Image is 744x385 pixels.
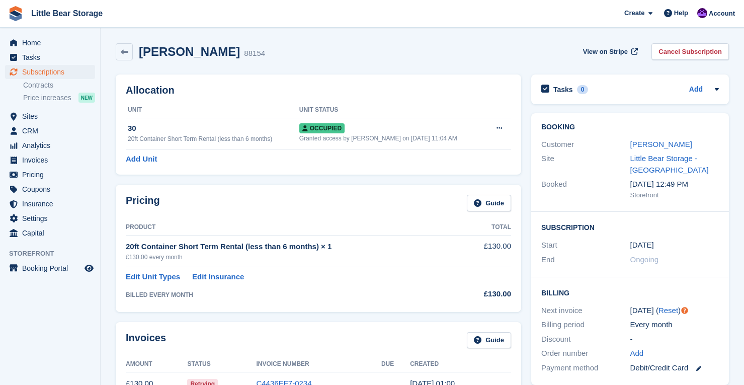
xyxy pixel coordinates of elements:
[256,356,381,372] th: Invoice Number
[22,50,82,64] span: Tasks
[192,271,244,283] a: Edit Insurance
[5,36,95,50] a: menu
[8,6,23,21] img: stora-icon-8386f47178a22dfd0bd8f6a31ec36ba5ce8667c1dd55bd0f319d3a0aa187defe.svg
[583,47,628,57] span: View on Stripe
[630,240,654,251] time: 2025-05-30 00:00:00 UTC
[22,36,82,50] span: Home
[541,334,630,345] div: Discount
[126,219,466,236] th: Product
[553,85,573,94] h2: Tasks
[5,65,95,79] a: menu
[22,197,82,211] span: Insurance
[541,362,630,374] div: Payment method
[541,254,630,266] div: End
[541,222,719,232] h2: Subscription
[5,109,95,123] a: menu
[126,271,180,283] a: Edit Unit Types
[5,124,95,138] a: menu
[541,305,630,317] div: Next invoice
[5,168,95,182] a: menu
[579,43,640,60] a: View on Stripe
[128,123,299,134] div: 30
[5,50,95,64] a: menu
[541,123,719,131] h2: Booking
[126,356,187,372] th: Amount
[541,153,630,176] div: Site
[23,81,95,90] a: Contracts
[467,195,511,211] a: Guide
[128,134,299,143] div: 20ft Container Short Term Rental (less than 6 months)
[22,153,82,167] span: Invoices
[83,262,95,274] a: Preview store
[651,43,729,60] a: Cancel Subscription
[27,5,107,22] a: Little Bear Storage
[22,138,82,152] span: Analytics
[126,241,466,253] div: 20ft Container Short Term Rental (less than 6 months) × 1
[126,290,466,299] div: BILLED EVERY MONTH
[658,306,678,315] a: Reset
[541,240,630,251] div: Start
[5,226,95,240] a: menu
[630,255,659,264] span: Ongoing
[630,348,644,359] a: Add
[126,153,157,165] a: Add Unit
[299,134,486,143] div: Granted access by [PERSON_NAME] on [DATE] 11:04 AM
[9,249,100,259] span: Storefront
[381,356,410,372] th: Due
[5,197,95,211] a: menu
[630,305,719,317] div: [DATE] ( )
[467,332,511,349] a: Guide
[22,182,82,196] span: Coupons
[630,140,692,148] a: [PERSON_NAME]
[5,261,95,275] a: menu
[630,190,719,200] div: Storefront
[187,356,256,372] th: Status
[22,109,82,123] span: Sites
[5,138,95,152] a: menu
[697,8,707,18] img: Henry Hastings
[22,226,82,240] span: Capital
[23,92,95,103] a: Price increases NEW
[630,179,719,190] div: [DATE] 12:49 PM
[541,348,630,359] div: Order number
[22,261,82,275] span: Booking Portal
[541,319,630,331] div: Billing period
[22,124,82,138] span: CRM
[466,235,511,267] td: £130.00
[78,93,95,103] div: NEW
[299,123,345,133] span: Occupied
[630,362,719,374] div: Debit/Credit Card
[624,8,644,18] span: Create
[674,8,688,18] span: Help
[126,102,299,118] th: Unit
[22,168,82,182] span: Pricing
[299,102,486,118] th: Unit Status
[630,319,719,331] div: Every month
[689,84,703,96] a: Add
[630,334,719,345] div: -
[139,45,240,58] h2: [PERSON_NAME]
[5,153,95,167] a: menu
[466,219,511,236] th: Total
[126,253,466,262] div: £130.00 every month
[22,211,82,225] span: Settings
[410,356,511,372] th: Created
[5,211,95,225] a: menu
[630,154,709,174] a: Little Bear Storage - [GEOGRAPHIC_DATA]
[680,306,689,315] div: Tooltip anchor
[126,85,511,96] h2: Allocation
[541,179,630,200] div: Booked
[244,48,265,59] div: 88154
[466,288,511,300] div: £130.00
[541,287,719,297] h2: Billing
[126,332,166,349] h2: Invoices
[577,85,589,94] div: 0
[23,93,71,103] span: Price increases
[709,9,735,19] span: Account
[5,182,95,196] a: menu
[541,139,630,150] div: Customer
[22,65,82,79] span: Subscriptions
[126,195,160,211] h2: Pricing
